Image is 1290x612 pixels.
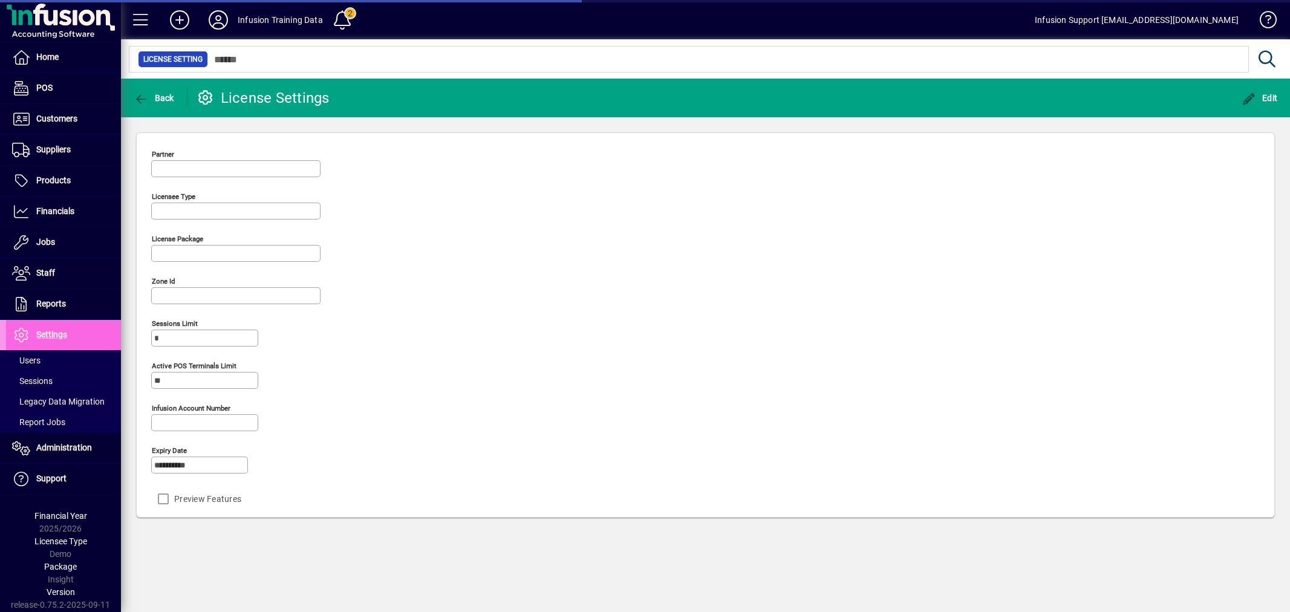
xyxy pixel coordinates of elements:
a: Administration [6,433,121,463]
span: Users [12,356,41,365]
span: Licensee Type [34,536,87,546]
mat-label: Expiry date [152,446,187,455]
a: Knowledge Base [1251,2,1275,42]
mat-label: Sessions Limit [152,319,198,328]
span: Jobs [36,237,55,247]
span: Financials [36,206,74,216]
div: Infusion Support [EMAIL_ADDRESS][DOMAIN_NAME] [1035,10,1239,30]
span: Sessions [12,376,53,386]
span: Reports [36,299,66,308]
a: Home [6,42,121,73]
a: Users [6,350,121,371]
a: Jobs [6,227,121,258]
span: Administration [36,443,92,452]
span: Legacy Data Migration [12,397,105,406]
mat-label: License Package [152,235,203,243]
mat-label: Partner [152,150,174,158]
button: Profile [199,9,238,31]
span: Package [44,562,77,571]
span: POS [36,83,53,93]
app-page-header-button: Back [121,87,187,109]
div: License Settings [197,88,330,108]
a: Staff [6,258,121,288]
span: Products [36,175,71,185]
button: Back [131,87,177,109]
button: Add [160,9,199,31]
span: Suppliers [36,145,71,154]
a: Support [6,464,121,494]
a: Products [6,166,121,196]
span: Back [134,93,174,103]
a: Reports [6,289,121,319]
a: Financials [6,197,121,227]
mat-label: Active POS Terminals Limit [152,362,236,370]
span: Home [36,52,59,62]
button: Edit [1239,87,1281,109]
span: Staff [36,268,55,278]
span: Financial Year [34,511,87,521]
span: Edit [1242,93,1278,103]
a: Customers [6,104,121,134]
mat-label: Licensee Type [152,192,195,201]
mat-label: Zone Id [152,277,175,285]
span: Settings [36,330,67,339]
span: Customers [36,114,77,123]
a: POS [6,73,121,103]
a: Report Jobs [6,412,121,432]
span: Report Jobs [12,417,65,427]
div: Infusion Training Data [238,10,323,30]
a: Sessions [6,371,121,391]
a: Legacy Data Migration [6,391,121,412]
mat-label: Infusion account number [152,404,230,412]
span: License Setting [143,53,203,65]
span: Support [36,474,67,483]
a: Suppliers [6,135,121,165]
span: Version [47,587,75,597]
